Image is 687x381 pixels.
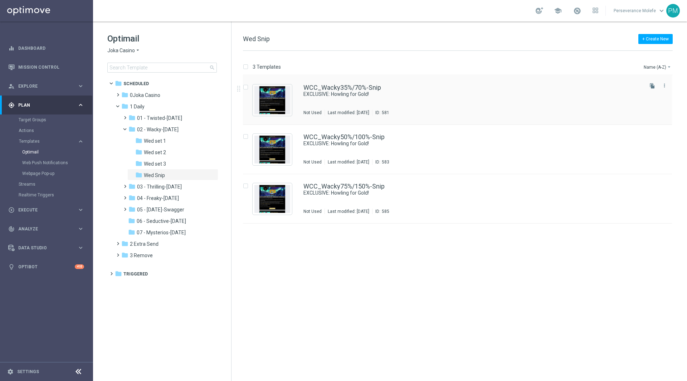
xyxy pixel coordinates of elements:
[22,168,92,179] div: Webpage Pop-up
[8,226,77,232] div: Analyze
[8,64,84,70] button: Mission Control
[137,229,186,236] span: 07 - Mysterios-Monday
[236,125,686,174] div: Press SPACE to select this row.
[130,252,153,259] span: 3 Remove
[638,34,673,44] button: + Create New
[135,47,141,54] i: arrow_drop_down
[8,45,84,51] div: equalizer Dashboard
[107,63,217,73] input: Search Template
[19,138,84,144] button: Templates keyboard_arrow_right
[137,195,179,201] span: 04 - Freaky-Friday
[18,103,77,107] span: Plan
[77,244,84,251] i: keyboard_arrow_right
[128,126,136,133] i: folder
[144,138,166,144] span: Wed set 1
[8,257,84,276] div: Optibot
[19,192,74,198] a: Realtime Triggers
[643,63,673,71] button: Name (A-Z)arrow_drop_down
[303,190,642,196] div: EXCLUSIVE: Howling for Gold!
[303,91,642,98] div: EXCLUSIVE: Howling for Gold!
[648,81,657,91] button: file_copy
[325,159,372,165] div: Last modified: [DATE]
[144,172,165,179] span: Wed Snip
[123,80,149,87] span: Scheduled
[18,208,77,212] span: Execute
[19,125,92,136] div: Actions
[19,181,74,187] a: Streams
[22,147,92,157] div: Optimail
[19,117,74,123] a: Target Groups
[22,149,74,155] a: Optimail
[121,240,128,247] i: folder
[253,64,281,70] p: 3 Templates
[8,226,15,232] i: track_changes
[135,171,142,179] i: folder
[236,174,686,224] div: Press SPACE to select this row.
[8,245,84,251] div: Data Studio keyboard_arrow_right
[372,159,389,165] div: ID:
[18,84,77,88] span: Explore
[128,206,136,213] i: folder
[8,102,84,108] button: gps_fixed Plan keyboard_arrow_right
[372,110,389,116] div: ID:
[19,139,70,143] span: Templates
[144,149,166,156] span: Wed set 2
[8,39,84,58] div: Dashboard
[243,35,270,43] span: Wed Snip
[128,194,136,201] i: folder
[121,103,128,110] i: folder
[8,245,77,251] div: Data Studio
[18,58,84,77] a: Mission Control
[303,183,385,190] a: WCC_Wacky75%/150%-Snip
[372,209,389,214] div: ID:
[382,209,389,214] div: 585
[8,226,84,232] div: track_changes Analyze keyboard_arrow_right
[22,157,92,168] div: Web Push Notifications
[325,209,372,214] div: Last modified: [DATE]
[137,126,179,133] span: 02 - Wacky-Wednesday
[130,92,160,98] span: 0Joka Casino
[135,137,142,144] i: folder
[236,75,686,125] div: Press SPACE to select this row.
[128,217,135,224] i: folder
[18,227,77,231] span: Analyze
[382,110,389,116] div: 581
[22,171,74,176] a: Webpage Pop-up
[7,368,14,375] i: settings
[18,246,77,250] span: Data Studio
[8,83,15,89] i: person_search
[128,114,136,121] i: folder
[18,39,84,58] a: Dashboard
[254,86,290,114] img: 581.jpeg
[666,64,672,70] i: arrow_drop_down
[8,207,15,213] i: play_circle_outline
[8,83,77,89] div: Explore
[254,136,290,163] img: 583.jpeg
[107,33,217,44] h1: Optimail
[554,7,562,15] span: school
[19,179,92,190] div: Streams
[19,136,92,179] div: Templates
[18,257,75,276] a: Optibot
[135,160,142,167] i: folder
[77,225,84,232] i: keyboard_arrow_right
[123,271,148,277] span: Triggered
[649,83,655,89] i: file_copy
[8,83,84,89] button: person_search Explore keyboard_arrow_right
[8,207,84,213] div: play_circle_outline Execute keyboard_arrow_right
[661,81,668,90] button: more_vert
[303,134,385,140] a: WCC_Wacky50%/100%-Snip
[613,5,666,16] a: Perseverance Molefekeyboard_arrow_down
[382,159,389,165] div: 583
[303,140,642,147] div: EXCLUSIVE: Howling for Gold!
[19,114,92,125] div: Target Groups
[130,241,159,247] span: 2 Extra Send
[303,91,625,98] a: EXCLUSIVE: Howling for Gold!
[144,161,166,167] span: Wed set 3
[19,190,92,200] div: Realtime Triggers
[8,264,84,270] button: lightbulb Optibot +10
[303,209,322,214] div: Not Used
